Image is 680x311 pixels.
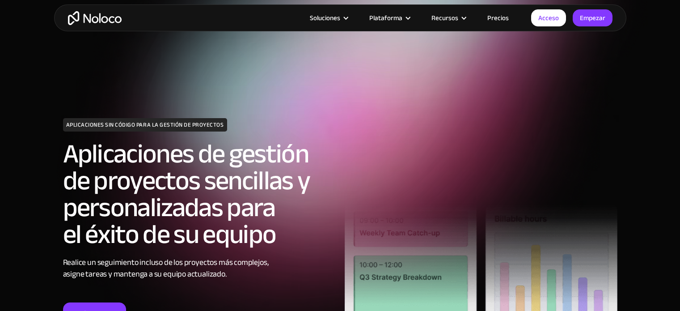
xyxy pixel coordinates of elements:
font: Plataforma [369,12,402,24]
div: Recursos [420,12,476,24]
a: hogar [68,11,122,25]
font: Empezar [580,12,605,24]
font: el éxito de su equipo [63,209,276,260]
a: Precios [476,12,520,24]
font: Acceso [538,12,559,24]
font: Recursos [431,12,458,24]
font: Aplicaciones de gestión de proyectos sencillas y [63,129,310,206]
font: Soluciones [310,12,340,24]
font: Realice un seguimiento incluso de los proyectos más complejos, [63,255,269,270]
font: personalizadas para [63,183,275,233]
a: Empezar [573,9,612,26]
div: Plataforma [358,12,420,24]
a: Acceso [531,9,566,26]
font: asigne tareas y mantenga a su equipo actualizado. [63,267,227,281]
div: Soluciones [299,12,358,24]
font: APLICACIONES SIN CÓDIGO PARA LA GESTIÓN DE PROYECTOS [66,119,224,130]
font: Precios [487,12,509,24]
